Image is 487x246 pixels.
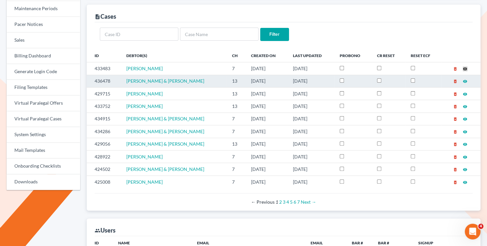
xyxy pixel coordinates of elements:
[453,92,458,96] i: delete_forever
[283,199,285,205] a: Page 3
[226,175,246,188] td: 7
[246,49,288,62] th: Created On
[465,224,480,239] iframe: Intercom live chat
[126,129,204,134] a: [PERSON_NAME] & [PERSON_NAME]
[463,142,467,147] i: visibility
[7,143,80,158] a: Mail Templates
[463,130,467,134] i: visibility
[288,175,334,188] td: [DATE]
[126,103,163,109] a: [PERSON_NAME]
[7,48,80,64] a: Billing Dashboard
[463,67,467,71] i: visibility
[286,199,289,205] a: Page 4
[246,87,288,100] td: [DATE]
[463,117,467,121] i: visibility
[463,92,467,96] i: visibility
[126,91,163,96] a: [PERSON_NAME]
[251,199,275,205] span: Previous page
[463,103,467,109] a: visibility
[276,199,278,205] em: Page 1
[453,154,458,159] a: delete_forever
[279,199,282,205] a: Page 2
[87,113,121,125] td: 434915
[453,179,458,185] a: delete_forever
[453,67,458,71] i: delete_forever
[226,113,246,125] td: 7
[297,199,300,205] a: Page 7
[87,125,121,138] td: 434286
[180,28,259,41] input: Case Name
[463,91,467,96] a: visibility
[100,28,178,41] input: Case ID
[463,78,467,84] a: visibility
[453,166,458,172] a: delete_forever
[87,87,121,100] td: 429715
[463,167,467,172] i: visibility
[478,224,483,229] span: 4
[95,226,116,234] div: Users
[288,75,334,87] td: [DATE]
[126,66,163,71] a: [PERSON_NAME]
[260,28,289,41] input: Filter
[7,17,80,32] a: Pacer Notices
[453,155,458,159] i: delete_forever
[226,75,246,87] td: 13
[87,49,121,62] th: ID
[463,166,467,172] a: visibility
[288,100,334,113] td: [DATE]
[87,75,121,87] td: 436478
[288,150,334,163] td: [DATE]
[288,138,334,150] td: [DATE]
[246,100,288,113] td: [DATE]
[226,87,246,100] td: 13
[406,49,442,62] th: Reset ECF
[126,78,204,84] a: [PERSON_NAME] & [PERSON_NAME]
[246,138,288,150] td: [DATE]
[290,199,293,205] a: Page 5
[7,127,80,143] a: System Settings
[7,158,80,174] a: Onboarding Checklists
[246,150,288,163] td: [DATE]
[226,49,246,62] th: Ch
[288,49,334,62] th: Last Updated
[463,179,467,185] a: visibility
[453,130,458,134] i: delete_forever
[7,64,80,80] a: Generate Login Code
[463,155,467,159] i: visibility
[95,14,100,20] i: description
[463,141,467,147] a: visibility
[226,62,246,75] td: 7
[463,154,467,159] a: visibility
[288,125,334,138] td: [DATE]
[246,163,288,175] td: [DATE]
[334,49,372,62] th: ProBono
[453,117,458,121] i: delete_forever
[87,163,121,175] td: 424502
[463,79,467,84] i: visibility
[453,141,458,147] a: delete_forever
[288,163,334,175] td: [DATE]
[226,100,246,113] td: 13
[7,1,80,17] a: Maintenance Periods
[453,79,458,84] i: delete_forever
[463,104,467,109] i: visibility
[126,116,204,121] a: [PERSON_NAME] & [PERSON_NAME]
[7,80,80,95] a: Filing Templates
[246,113,288,125] td: [DATE]
[7,111,80,127] a: Virtual Paralegal Cases
[126,141,204,147] span: [PERSON_NAME] & [PERSON_NAME]
[87,175,121,188] td: 425008
[95,228,100,234] i: group
[87,150,121,163] td: 428922
[126,179,163,185] a: [PERSON_NAME]
[294,199,296,205] a: Page 6
[121,49,227,62] th: Debtor(s)
[453,116,458,121] a: delete_forever
[126,166,204,172] a: [PERSON_NAME] & [PERSON_NAME]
